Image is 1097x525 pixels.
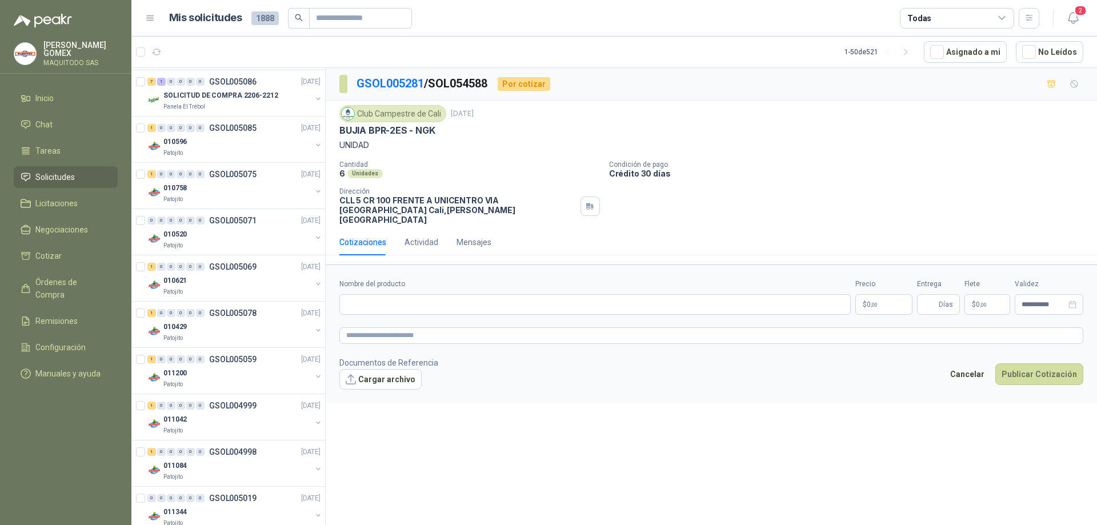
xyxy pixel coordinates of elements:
a: 1 0 0 0 0 0 GSOL005059[DATE] Company Logo011200Patojito [147,352,323,389]
a: 1 0 0 0 0 0 GSOL004999[DATE] Company Logo011042Patojito [147,399,323,435]
p: Patojito [163,334,183,343]
div: 1 [147,448,156,456]
p: [DATE] [301,169,321,180]
p: 010520 [163,229,187,240]
div: 0 [186,170,195,178]
p: GSOL005085 [209,124,257,132]
a: Solicitudes [14,166,118,188]
div: Unidades [347,169,383,178]
p: / SOL054588 [357,75,489,93]
span: Remisiones [35,315,78,327]
div: 0 [167,494,175,502]
div: 0 [147,494,156,502]
p: GSOL004998 [209,448,257,456]
div: 0 [157,448,166,456]
p: Crédito 30 días [609,169,1092,178]
span: Órdenes de Compra [35,276,107,301]
span: Tareas [35,145,61,157]
div: 0 [196,263,205,271]
a: 7 1 0 0 0 0 GSOL005086[DATE] Company LogoSOLICITUD DE COMPRA 2206-2212Panela El Trébol [147,75,323,111]
p: [DATE] [301,77,321,87]
button: No Leídos [1016,41,1083,63]
img: Company Logo [147,371,161,384]
img: Company Logo [14,43,36,65]
div: Club Campestre de Cali [339,105,446,122]
p: Documentos de Referencia [339,356,438,369]
a: Remisiones [14,310,118,332]
p: [DATE] [301,493,321,504]
label: Validez [1015,279,1083,290]
div: 0 [177,217,185,225]
a: Inicio [14,87,118,109]
img: Company Logo [147,510,161,523]
div: 0 [177,170,185,178]
img: Company Logo [147,278,161,292]
p: BUJIA BPR-2ES - NGK [339,125,435,137]
div: 0 [196,355,205,363]
div: 0 [157,170,166,178]
p: [DATE] [301,262,321,272]
span: 2 [1074,5,1087,16]
label: Entrega [917,279,960,290]
div: 0 [196,217,205,225]
p: Cantidad [339,161,600,169]
img: Logo peakr [14,14,72,27]
span: Cotizar [35,250,62,262]
p: Condición de pago [609,161,1092,169]
p: 010758 [163,183,187,194]
div: 0 [186,448,195,456]
p: CLL 5 CR 100 FRENTE A UNICENTRO VIA [GEOGRAPHIC_DATA] Cali , [PERSON_NAME][GEOGRAPHIC_DATA] [339,195,576,225]
div: 0 [196,402,205,410]
div: 0 [177,309,185,317]
div: 0 [186,309,195,317]
a: Cotizar [14,245,118,267]
div: 7 [147,78,156,86]
img: Company Logo [147,463,161,477]
div: 0 [167,78,175,86]
div: 1 - 50 de 521 [844,43,915,61]
p: GSOL005078 [209,309,257,317]
div: 1 [147,402,156,410]
p: 010596 [163,137,187,147]
div: 0 [167,355,175,363]
p: GSOL005069 [209,263,257,271]
p: Patojito [163,287,183,296]
div: 0 [157,124,166,132]
div: Todas [907,12,931,25]
div: Actividad [405,236,438,249]
div: 0 [157,263,166,271]
div: 0 [177,402,185,410]
p: GSOL005086 [209,78,257,86]
div: 0 [157,355,166,363]
div: 0 [167,170,175,178]
a: 1 0 0 0 0 0 GSOL005075[DATE] Company Logo010758Patojito [147,167,323,204]
div: 0 [157,402,166,410]
span: Negociaciones [35,223,88,236]
span: $ [972,301,976,308]
div: 0 [177,355,185,363]
p: Patojito [163,426,183,435]
div: 1 [147,309,156,317]
button: Publicar Cotización [995,363,1083,385]
div: 1 [147,355,156,363]
p: Patojito [163,472,183,482]
span: Inicio [35,92,54,105]
a: 1 0 0 0 0 0 GSOL005085[DATE] Company Logo010596Patojito [147,121,323,158]
div: 0 [177,124,185,132]
p: [DATE] [301,308,321,319]
a: Tareas [14,140,118,162]
button: Asignado a mi [924,41,1007,63]
label: Nombre del producto [339,279,851,290]
div: 0 [167,217,175,225]
div: 0 [157,309,166,317]
p: [DATE] [451,109,474,119]
p: GSOL005059 [209,355,257,363]
img: Company Logo [147,232,161,246]
span: Licitaciones [35,197,78,210]
div: 0 [196,309,205,317]
img: Company Logo [147,186,161,199]
p: UNIDAD [339,139,1083,151]
div: 0 [196,124,205,132]
p: GSOL005019 [209,494,257,502]
p: [DATE] [301,447,321,458]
